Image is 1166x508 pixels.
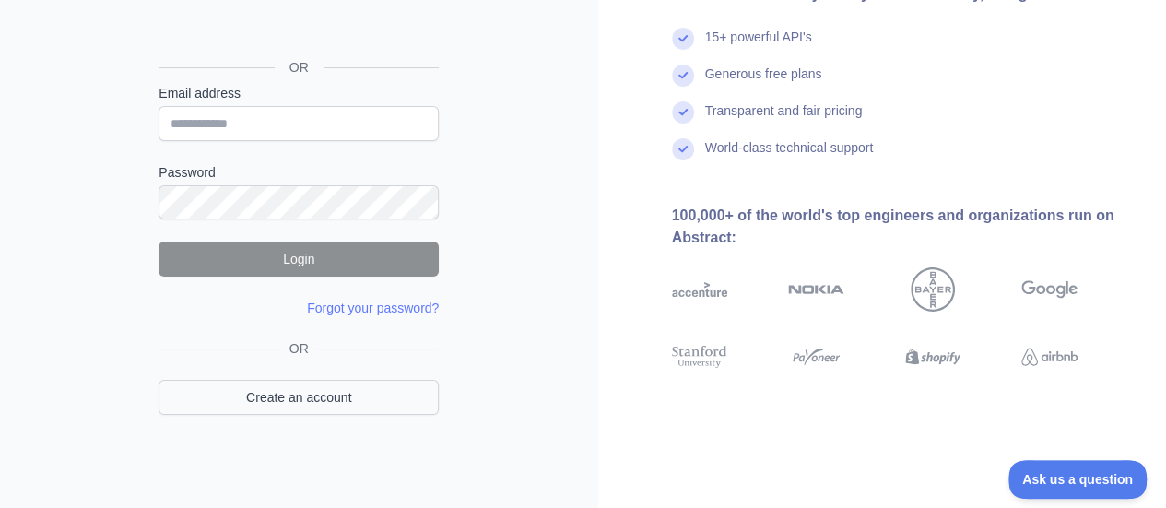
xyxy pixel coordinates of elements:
[159,84,439,102] label: Email address
[1021,267,1078,312] img: google
[159,242,439,277] button: Login
[1021,343,1078,371] img: airbnb
[672,28,694,50] img: check mark
[1008,460,1148,499] iframe: Toggle Customer Support
[282,339,316,358] span: OR
[905,343,961,371] img: shopify
[705,28,812,65] div: 15+ powerful API's
[672,343,728,371] img: stanford university
[672,65,694,87] img: check mark
[275,58,324,77] span: OR
[672,138,694,160] img: check mark
[911,267,955,312] img: bayer
[159,380,439,415] a: Create an account
[307,301,439,315] a: Forgot your password?
[705,65,822,101] div: Generous free plans
[788,343,844,371] img: payoneer
[672,267,728,312] img: accenture
[672,205,1137,249] div: 100,000+ of the world's top engineers and organizations run on Abstract:
[705,101,863,138] div: Transparent and fair pricing
[788,267,844,312] img: nokia
[705,138,874,175] div: World-class technical support
[672,101,694,124] img: check mark
[159,163,439,182] label: Password
[149,6,444,46] iframe: Sign in with Google Button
